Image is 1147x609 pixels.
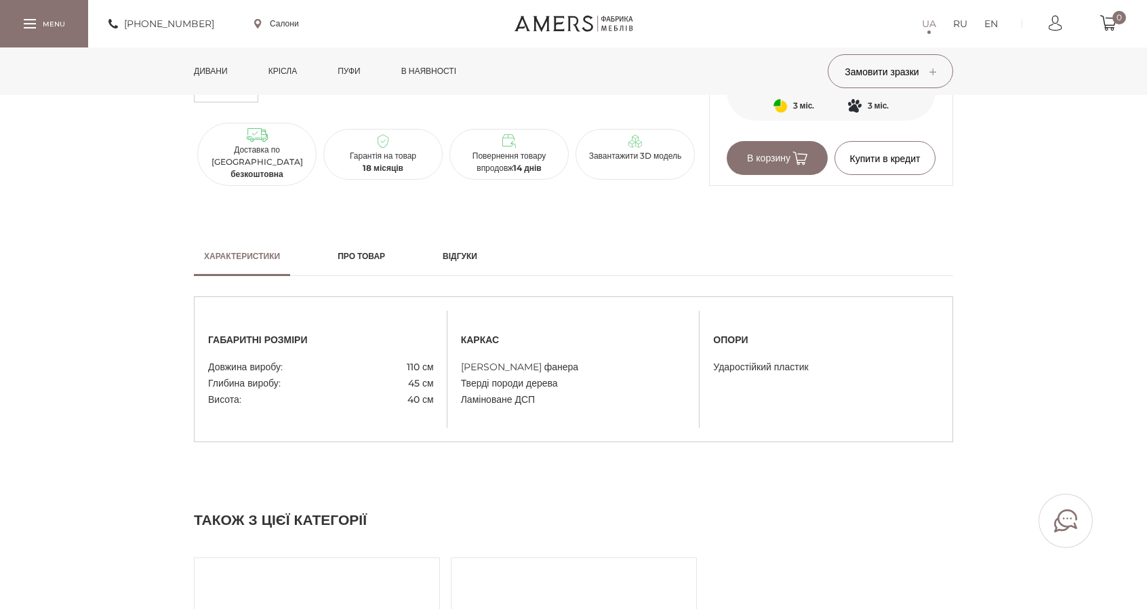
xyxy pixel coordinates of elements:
[747,152,807,164] span: В корзину
[953,16,967,32] a: RU
[194,237,290,276] a: Характеристики
[254,18,299,30] a: Салони
[230,169,283,179] b: безкоштовна
[513,163,542,173] b: 14 днів
[108,16,214,32] a: [PHONE_NUMBER]
[461,359,578,375] span: [PERSON_NAME] фанера
[208,331,434,349] span: габаритні розміри
[581,150,689,162] p: Завантажити 3D модель
[1112,11,1126,24] span: 0
[208,391,241,408] span: Висота:
[984,16,998,32] a: EN
[727,141,828,175] button: В корзину
[327,47,371,95] a: Пуфи
[868,98,889,114] span: 3 міс.
[329,150,437,174] p: Гарантія на товар
[391,47,466,95] a: в наявності
[713,331,939,349] span: опори
[204,250,280,262] h2: Характеристики
[443,250,477,262] h2: Відгуки
[793,98,815,114] span: 3 міс.
[849,153,920,165] span: Купити в кредит
[834,141,935,175] button: Купити в кредит
[407,359,434,375] span: 110 см
[922,16,936,32] a: UA
[208,359,283,375] span: Довжина виробу:
[338,250,385,262] h2: Про товар
[208,375,281,391] span: Глибина виробу:
[184,47,238,95] a: Дивани
[828,54,953,88] button: Замовити зразки
[461,331,687,349] span: каркас
[455,150,563,174] p: Повернення товару впродовж
[363,163,403,173] b: 18 місяців
[845,66,935,78] span: Замовити зразки
[327,237,395,276] a: Про товар
[461,391,535,408] span: Ламіноване ДСП
[713,359,808,375] span: Ударостійкий пластик
[407,391,434,408] span: 40 см
[258,47,307,95] a: Крісла
[432,237,487,276] a: Відгуки
[203,144,311,180] p: Доставка по [GEOGRAPHIC_DATA]
[408,375,434,391] span: 45 см
[461,375,558,391] span: Тверді породи дерева
[194,510,953,530] h2: Також з цієї категорії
